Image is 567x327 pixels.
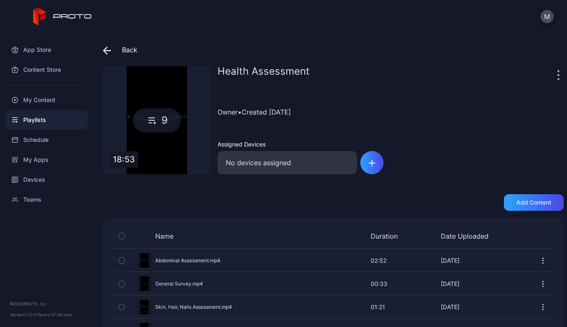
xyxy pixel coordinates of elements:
[5,150,88,170] a: My Apps
[540,10,554,23] button: M
[5,130,88,150] a: Schedule
[103,40,137,60] div: Back
[516,199,551,206] div: Add content
[218,93,564,131] div: Owner • Created [DATE]
[133,108,181,132] div: 9
[5,110,88,130] a: Playlists
[130,232,342,240] div: Name
[441,232,503,240] div: Date Uploaded
[37,312,72,317] a: Terms Of Service
[218,151,357,174] div: No devices assigned
[218,141,357,148] div: Assigned Devices
[5,60,88,80] a: Content Store
[5,170,88,190] a: Devices
[5,90,88,110] a: My Content
[371,232,412,240] div: Duration
[10,312,37,317] span: Version 1.13.1 •
[504,194,564,211] button: Add content
[5,40,88,60] a: App Store
[5,190,88,210] a: Teams
[10,300,83,307] div: © 2025 PROTO, Inc.
[218,66,555,83] div: Health Assessment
